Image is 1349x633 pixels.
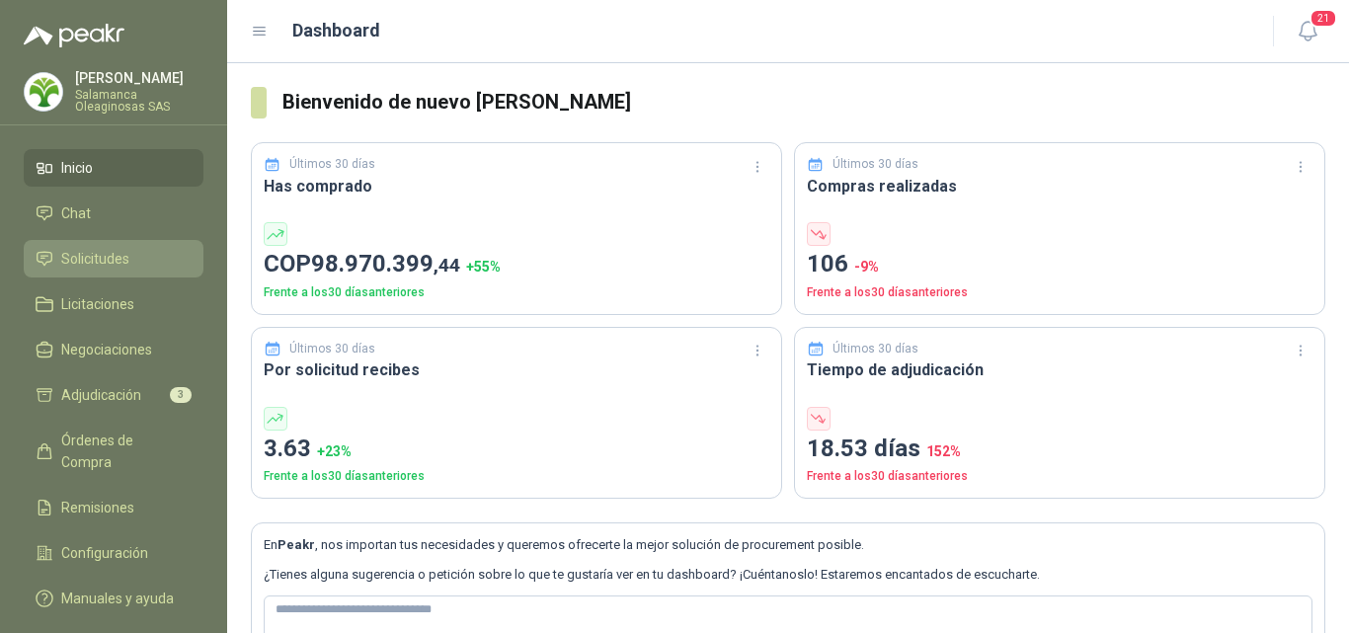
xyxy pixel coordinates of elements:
[25,73,62,111] img: Company Logo
[282,87,1325,118] h3: Bienvenido de nuevo [PERSON_NAME]
[75,71,203,85] p: [PERSON_NAME]
[61,157,93,179] span: Inicio
[24,240,203,277] a: Solicitudes
[292,17,380,44] h1: Dashboard
[61,588,174,609] span: Manuales y ayuda
[926,443,961,459] span: 152 %
[75,89,203,113] p: Salamanca Oleaginosas SAS
[24,331,203,368] a: Negociaciones
[807,357,1312,382] h3: Tiempo de adjudicación
[24,24,124,47] img: Logo peakr
[264,283,769,302] p: Frente a los 30 días anteriores
[854,259,879,275] span: -9 %
[289,155,375,174] p: Últimos 30 días
[24,149,203,187] a: Inicio
[24,422,203,481] a: Órdenes de Compra
[61,497,134,518] span: Remisiones
[61,248,129,270] span: Solicitudes
[61,339,152,360] span: Negociaciones
[807,246,1312,283] p: 106
[833,340,918,358] p: Últimos 30 días
[24,534,203,572] a: Configuración
[61,293,134,315] span: Licitaciones
[264,174,769,198] h3: Has comprado
[807,467,1312,486] p: Frente a los 30 días anteriores
[24,489,203,526] a: Remisiones
[24,195,203,232] a: Chat
[24,376,203,414] a: Adjudicación3
[61,430,185,473] span: Órdenes de Compra
[264,535,1312,555] p: En , nos importan tus necesidades y queremos ofrecerte la mejor solución de procurement posible.
[278,537,315,552] b: Peakr
[466,259,501,275] span: + 55 %
[807,431,1312,468] p: 18.53 días
[264,357,769,382] h3: Por solicitud recibes
[434,254,460,277] span: ,44
[317,443,352,459] span: + 23 %
[264,467,769,486] p: Frente a los 30 días anteriores
[264,565,1312,585] p: ¿Tienes alguna sugerencia o petición sobre lo que te gustaría ver en tu dashboard? ¡Cuéntanoslo! ...
[807,174,1312,198] h3: Compras realizadas
[170,387,192,403] span: 3
[1290,14,1325,49] button: 21
[24,285,203,323] a: Licitaciones
[61,202,91,224] span: Chat
[807,283,1312,302] p: Frente a los 30 días anteriores
[1309,9,1337,28] span: 21
[24,580,203,617] a: Manuales y ayuda
[833,155,918,174] p: Últimos 30 días
[311,250,460,277] span: 98.970.399
[264,431,769,468] p: 3.63
[264,246,769,283] p: COP
[61,384,141,406] span: Adjudicación
[61,542,148,564] span: Configuración
[289,340,375,358] p: Últimos 30 días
